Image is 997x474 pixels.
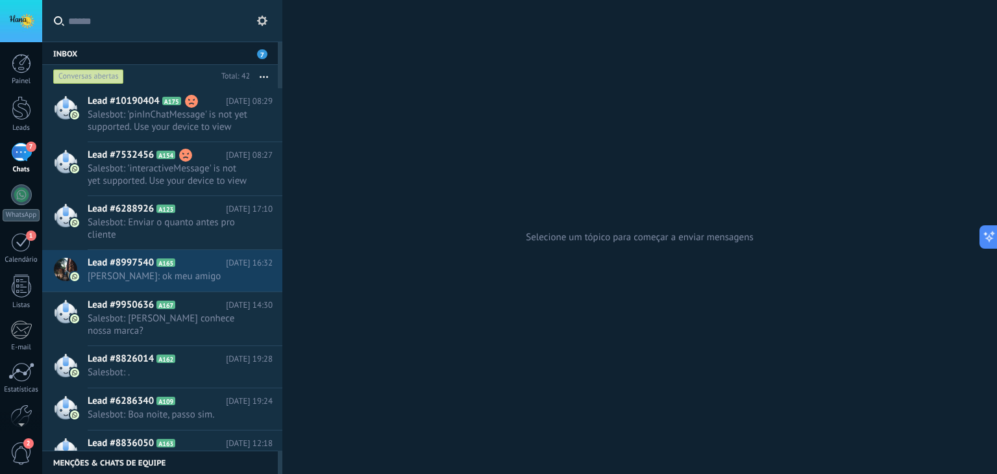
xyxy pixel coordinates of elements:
[226,149,273,162] span: [DATE] 08:27
[42,88,282,142] a: Lead #10190404 A175 [DATE] 08:29 Salesbot: 'pinInChatMessage' is not yet supported. Use your devi...
[70,218,79,227] img: com.amocrm.amocrmwa.svg
[88,437,154,450] span: Lead #8836050
[3,301,40,310] div: Listas
[88,299,154,312] span: Lead #9950636
[226,299,273,312] span: [DATE] 14:30
[26,231,36,241] span: 1
[23,438,34,449] span: 2
[226,353,273,366] span: [DATE] 19:28
[257,49,267,59] span: 7
[226,95,273,108] span: [DATE] 08:29
[88,95,160,108] span: Lead #10190404
[42,250,282,292] a: Lead #8997540 A165 [DATE] 16:32 [PERSON_NAME]: ok meu amigo
[88,108,248,133] span: Salesbot: 'pinInChatMessage' is not yet supported. Use your device to view this message.
[250,65,278,88] button: Mais
[156,439,175,447] span: A163
[3,209,40,221] div: WhatsApp
[26,142,36,152] span: 7
[70,314,79,323] img: com.amocrm.amocrmwa.svg
[70,410,79,419] img: com.amocrm.amocrmwa.svg
[156,151,175,159] span: A154
[88,162,248,187] span: Salesbot: 'interactiveMessage' is not yet supported. Use your device to view this message.
[3,124,40,132] div: Leads
[88,149,154,162] span: Lead #7532456
[226,437,273,450] span: [DATE] 12:18
[70,110,79,119] img: com.amocrm.amocrmwa.svg
[70,272,79,281] img: com.amocrm.amocrmwa.svg
[88,216,248,241] span: Salesbot: Enviar o quanto antes pro cliente
[42,196,282,249] a: Lead #6288926 A123 [DATE] 17:10 Salesbot: Enviar o quanto antes pro cliente
[53,69,124,84] div: Conversas abertas
[162,97,181,105] span: A175
[3,256,40,264] div: Calendário
[226,203,273,216] span: [DATE] 17:10
[88,366,248,379] span: Salesbot: .
[216,70,250,83] div: Total: 42
[156,258,175,267] span: A165
[3,77,40,86] div: Painel
[88,312,248,337] span: Salesbot: [PERSON_NAME] conhece nossa marca?
[88,203,154,216] span: Lead #6288926
[156,355,175,363] span: A162
[88,395,154,408] span: Lead #6286340
[156,205,175,213] span: A123
[156,397,175,405] span: A109
[3,386,40,394] div: Estatísticas
[3,166,40,174] div: Chats
[70,368,79,377] img: com.amocrm.amocrmwa.svg
[42,451,278,474] div: Menções & Chats de equipe
[42,142,282,195] a: Lead #7532456 A154 [DATE] 08:27 Salesbot: 'interactiveMessage' is not yet supported. Use your dev...
[88,408,248,421] span: Salesbot: Boa noite, passo sim.
[156,301,175,309] span: A167
[70,164,79,173] img: com.amocrm.amocrmwa.svg
[42,346,282,388] a: Lead #8826014 A162 [DATE] 19:28 Salesbot: .
[42,388,282,430] a: Lead #6286340 A109 [DATE] 19:24 Salesbot: Boa noite, passo sim.
[88,353,154,366] span: Lead #8826014
[42,292,282,345] a: Lead #9950636 A167 [DATE] 14:30 Salesbot: [PERSON_NAME] conhece nossa marca?
[3,343,40,352] div: E-mail
[42,42,278,65] div: Inbox
[88,270,248,282] span: [PERSON_NAME]: ok meu amigo
[226,256,273,269] span: [DATE] 16:32
[226,395,273,408] span: [DATE] 19:24
[88,256,154,269] span: Lead #8997540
